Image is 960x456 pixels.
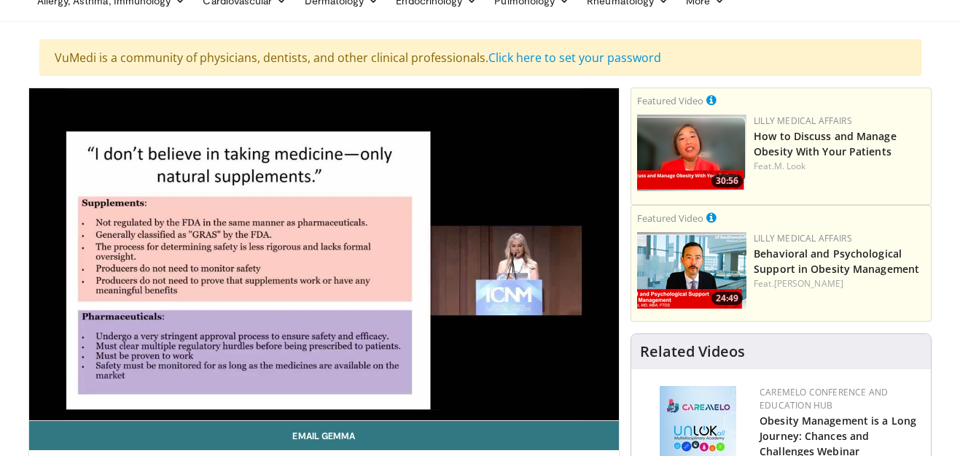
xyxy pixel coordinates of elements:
[637,115,746,191] img: c98a6a29-1ea0-4bd5-8cf5-4d1e188984a7.png.150x105_q85_crop-smart_upscale.png
[774,277,843,290] a: [PERSON_NAME]
[754,115,852,127] a: Lilly Medical Affairs
[754,277,925,290] div: Feat.
[637,232,746,309] a: 24:49
[39,39,921,76] div: VuMedi is a community of physicians, dentists, and other clinical professionals.
[29,88,620,421] video-js: Video Player
[640,343,745,360] h4: Related Videos
[760,386,888,411] a: CaReMeLO Conference and Education Hub
[488,50,661,66] a: Click here to set your password
[711,292,743,305] span: 24:49
[637,94,703,107] small: Featured Video
[754,232,852,244] a: Lilly Medical Affairs
[637,115,746,191] a: 30:56
[754,247,919,276] a: Behavioral and Psychological Support in Obesity Management
[29,421,620,450] a: Email Gemma
[774,160,806,172] a: M. Look
[637,232,746,309] img: ba3304f6-7838-4e41-9c0f-2e31ebde6754.png.150x105_q85_crop-smart_upscale.png
[711,174,743,188] span: 30:56
[754,129,897,158] a: How to Discuss and Manage Obesity With Your Patients
[754,160,925,173] div: Feat.
[637,212,703,225] small: Featured Video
